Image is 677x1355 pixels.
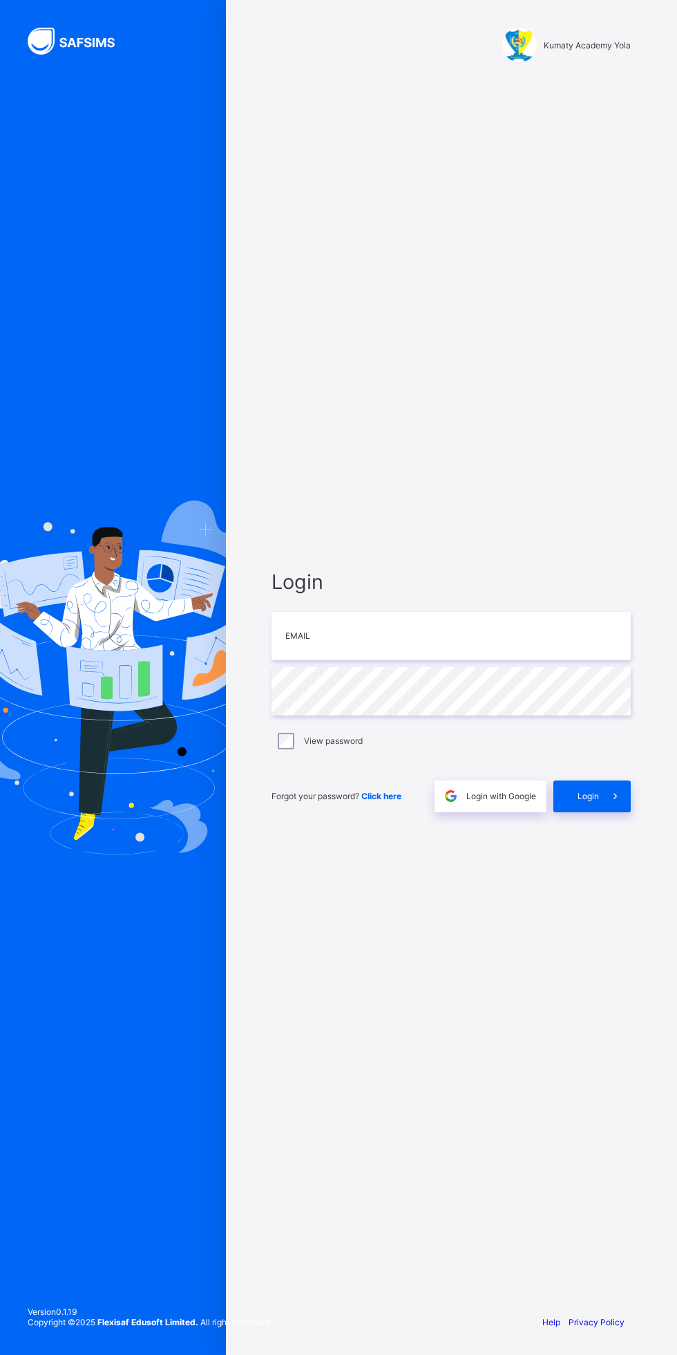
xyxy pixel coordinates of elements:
img: SAFSIMS Logo [28,28,131,55]
a: Help [542,1317,560,1327]
strong: Flexisaf Edusoft Limited. [97,1317,198,1327]
span: Login [271,570,631,594]
span: Login [578,791,599,801]
a: Click here [361,791,401,801]
a: Privacy Policy [569,1317,624,1327]
span: Login with Google [466,791,536,801]
img: google.396cfc9801f0270233282035f929180a.svg [443,788,459,804]
label: View password [304,736,363,746]
span: Copyright © 2025 All rights reserved. [28,1317,271,1327]
span: Kumaty Academy Yola [544,40,631,50]
span: Version 0.1.19 [28,1307,271,1317]
span: Forgot your password? [271,791,401,801]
